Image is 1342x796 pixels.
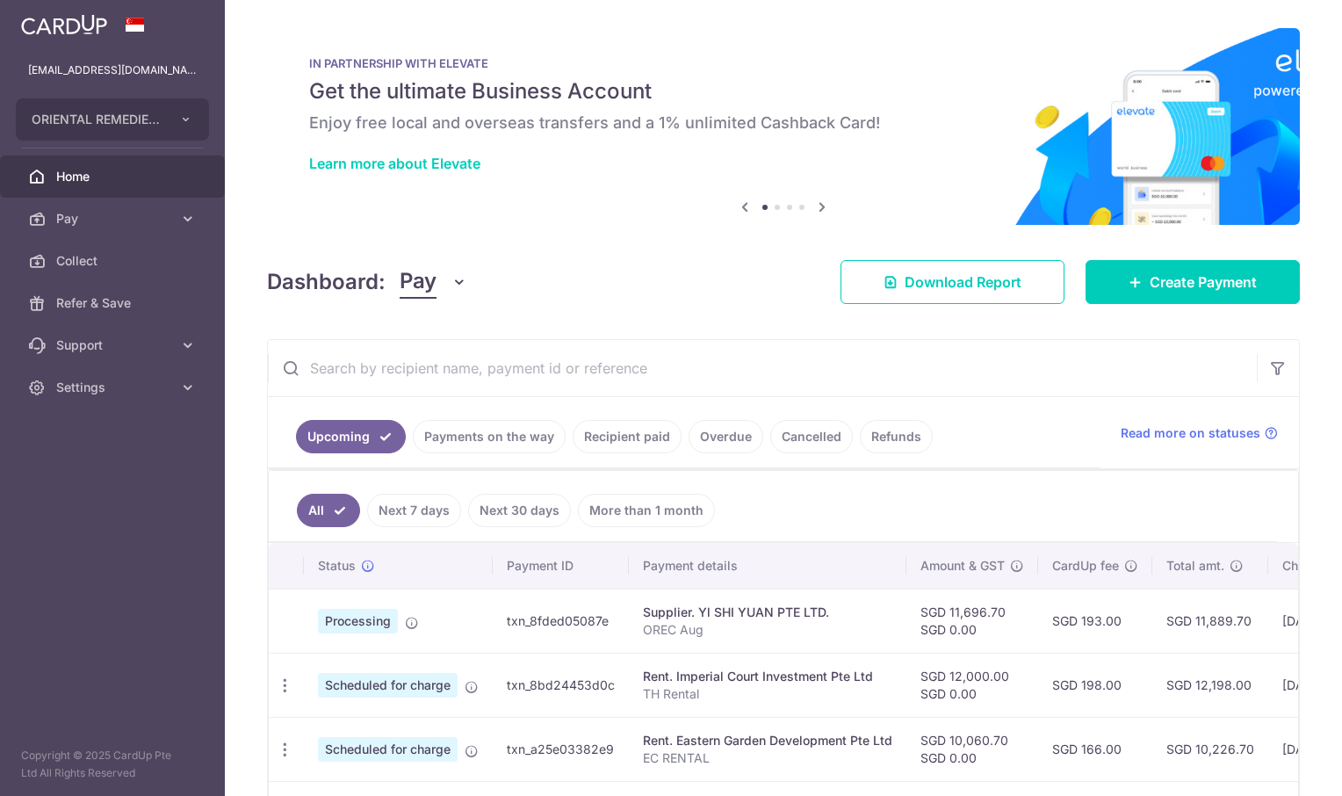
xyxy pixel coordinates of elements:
h5: Get the ultimate Business Account [309,77,1258,105]
button: ORIENTAL REMEDIES EAST COAST PRIVATE LIMITED [16,98,209,141]
span: Scheduled for charge [318,737,458,762]
td: SGD 10,226.70 [1152,717,1268,781]
a: Recipient paid [573,420,682,453]
a: All [297,494,360,527]
a: Learn more about Elevate [309,155,480,172]
td: SGD 10,060.70 SGD 0.00 [906,717,1038,781]
div: Supplier. Yl SHI YUAN PTE LTD. [643,604,892,621]
a: Create Payment [1086,260,1300,304]
img: CardUp [21,14,107,35]
div: Rent. Imperial Court Investment Pte Ltd [643,668,892,685]
span: Read more on statuses [1121,424,1260,442]
span: Settings [56,379,172,396]
td: SGD 11,889.70 [1152,589,1268,653]
span: Amount & GST [920,557,1005,575]
a: Read more on statuses [1121,424,1278,442]
span: Pay [400,265,437,299]
span: Processing [318,609,398,633]
td: txn_8bd24453d0c [493,653,629,717]
span: Pay [56,210,172,228]
p: IN PARTNERSHIP WITH ELEVATE [309,56,1258,70]
a: Next 7 days [367,494,461,527]
a: Payments on the way [413,420,566,453]
a: Cancelled [770,420,853,453]
p: EC RENTAL [643,749,892,767]
td: SGD 11,696.70 SGD 0.00 [906,589,1038,653]
p: OREC Aug [643,621,892,639]
td: txn_a25e03382e9 [493,717,629,781]
p: [EMAIL_ADDRESS][DOMAIN_NAME] [28,62,197,79]
p: TH Rental [643,685,892,703]
span: Collect [56,252,172,270]
td: SGD 166.00 [1038,717,1152,781]
input: Search by recipient name, payment id or reference [268,340,1257,396]
td: SGD 12,000.00 SGD 0.00 [906,653,1038,717]
h4: Dashboard: [267,266,386,298]
span: Scheduled for charge [318,673,458,698]
a: Overdue [689,420,763,453]
td: txn_8fded05087e [493,589,629,653]
a: More than 1 month [578,494,715,527]
th: Payment details [629,543,906,589]
td: SGD 193.00 [1038,589,1152,653]
span: Refer & Save [56,294,172,312]
span: Status [318,557,356,575]
td: SGD 198.00 [1038,653,1152,717]
button: Pay [400,265,467,299]
a: Refunds [860,420,933,453]
th: Payment ID [493,543,629,589]
img: Renovation banner [267,28,1300,225]
span: ORIENTAL REMEDIES EAST COAST PRIVATE LIMITED [32,111,162,128]
span: Download Report [905,271,1021,293]
div: Rent. Eastern Garden Development Pte Ltd [643,732,892,749]
span: CardUp fee [1052,557,1119,575]
a: Upcoming [296,420,406,453]
span: Support [56,336,172,354]
td: SGD 12,198.00 [1152,653,1268,717]
span: Total amt. [1166,557,1224,575]
a: Download Report [841,260,1064,304]
a: Next 30 days [468,494,571,527]
span: Home [56,168,172,185]
h6: Enjoy free local and overseas transfers and a 1% unlimited Cashback Card! [309,112,1258,134]
span: Create Payment [1150,271,1257,293]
